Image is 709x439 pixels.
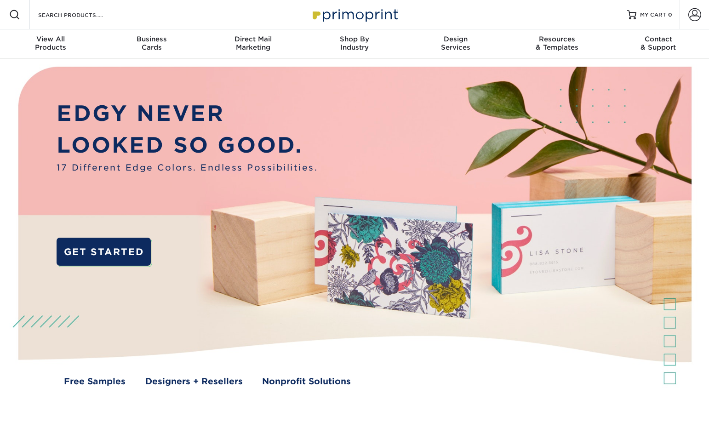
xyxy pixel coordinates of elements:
[64,375,126,388] a: Free Samples
[405,29,506,59] a: DesignServices
[506,35,607,51] div: & Templates
[101,35,202,51] div: Cards
[203,35,304,43] span: Direct Mail
[101,29,202,59] a: BusinessCards
[57,238,151,266] a: GET STARTED
[203,29,304,59] a: Direct MailMarketing
[37,9,127,20] input: SEARCH PRODUCTS.....
[304,35,405,51] div: Industry
[506,35,607,43] span: Resources
[405,35,506,43] span: Design
[304,29,405,59] a: Shop ByIndustry
[57,161,318,174] span: 17 Different Edge Colors. Endless Possibilities.
[101,35,202,43] span: Business
[203,35,304,51] div: Marketing
[57,129,318,161] p: LOOKED SO GOOD.
[145,375,243,388] a: Designers + Resellers
[309,5,400,24] img: Primoprint
[608,35,709,43] span: Contact
[506,29,607,59] a: Resources& Templates
[608,35,709,51] div: & Support
[304,35,405,43] span: Shop By
[640,11,666,19] span: MY CART
[262,375,351,388] a: Nonprofit Solutions
[57,97,318,129] p: EDGY NEVER
[668,11,672,18] span: 0
[405,35,506,51] div: Services
[608,29,709,59] a: Contact& Support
